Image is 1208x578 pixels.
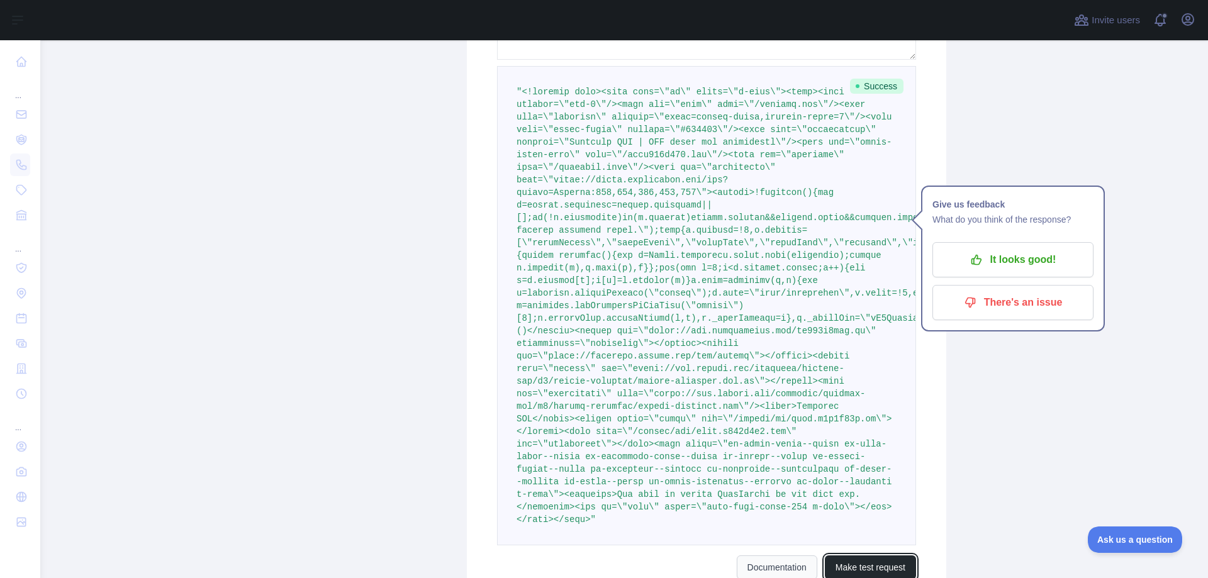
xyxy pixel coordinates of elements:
iframe: Toggle Customer Support [1088,526,1183,553]
p: It looks good! [942,249,1084,270]
div: ... [10,75,30,101]
p: What do you think of the response? [932,212,1093,227]
button: There's an issue [932,285,1093,320]
button: It looks good! [932,242,1093,277]
button: Invite users [1071,10,1143,30]
div: ... [10,408,30,433]
div: ... [10,229,30,254]
h1: Give us feedback [932,197,1093,212]
span: Invite users [1092,13,1140,28]
p: There's an issue [942,292,1084,313]
span: Success [850,79,903,94]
